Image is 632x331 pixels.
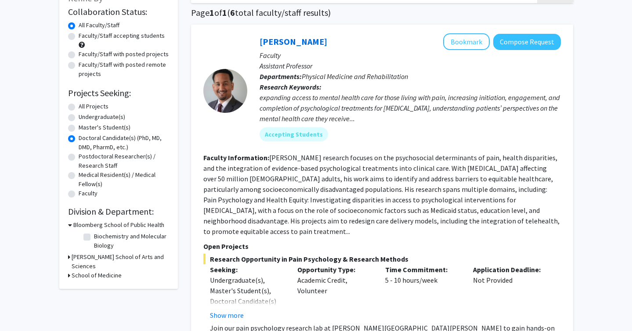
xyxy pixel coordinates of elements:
[79,21,119,30] label: All Faculty/Staff
[72,252,169,271] h3: [PERSON_NAME] School of Arts and Sciences
[302,72,408,81] span: Physical Medicine and Rehabilitation
[73,220,164,230] h3: Bloomberg School of Public Health
[79,102,108,111] label: All Projects
[191,7,573,18] h1: Page of ( total faculty/staff results)
[493,34,561,50] button: Compose Request to Fenan Rassu
[260,83,321,91] b: Research Keywords:
[68,7,169,17] h2: Collaboration Status:
[222,7,227,18] span: 1
[260,61,561,71] p: Assistant Professor
[210,264,285,275] p: Seeking:
[7,291,37,324] iframe: Chat
[443,33,490,50] button: Add Fenan Rassu to Bookmarks
[260,50,561,61] p: Faculty
[94,232,167,250] label: Biochemistry and Molecular Biology
[203,153,269,162] b: Faculty Information:
[68,88,169,98] h2: Projects Seeking:
[466,264,554,320] div: Not Provided
[230,7,235,18] span: 6
[203,254,561,264] span: Research Opportunity in Pain Psychology & Research Methods
[79,50,169,59] label: Faculty/Staff with posted projects
[79,152,169,170] label: Postdoctoral Researcher(s) / Research Staff
[68,206,169,217] h2: Division & Department:
[79,170,169,189] label: Medical Resident(s) / Medical Fellow(s)
[203,153,560,236] fg-read-more: [PERSON_NAME] research focuses on the psychosocial determinants of pain, health disparities, and ...
[79,112,125,122] label: Undergraduate(s)
[210,310,244,320] button: Show more
[209,7,214,18] span: 1
[260,92,561,124] div: expanding access to mental health care for those living with pain, increasing initiation, engagem...
[79,189,98,198] label: Faculty
[79,133,169,152] label: Doctoral Candidate(s) (PhD, MD, DMD, PharmD, etc.)
[79,60,169,79] label: Faculty/Staff with posted remote projects
[473,264,548,275] p: Application Deadline:
[79,123,130,132] label: Master's Student(s)
[260,72,302,81] b: Departments:
[385,264,460,275] p: Time Commitment:
[260,127,328,141] mat-chip: Accepting Students
[260,36,327,47] a: [PERSON_NAME]
[379,264,466,320] div: 5 - 10 hours/week
[297,264,372,275] p: Opportunity Type:
[79,31,165,40] label: Faculty/Staff accepting students
[72,271,122,280] h3: School of Medicine
[291,264,379,320] div: Academic Credit, Volunteer
[203,241,561,252] p: Open Projects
